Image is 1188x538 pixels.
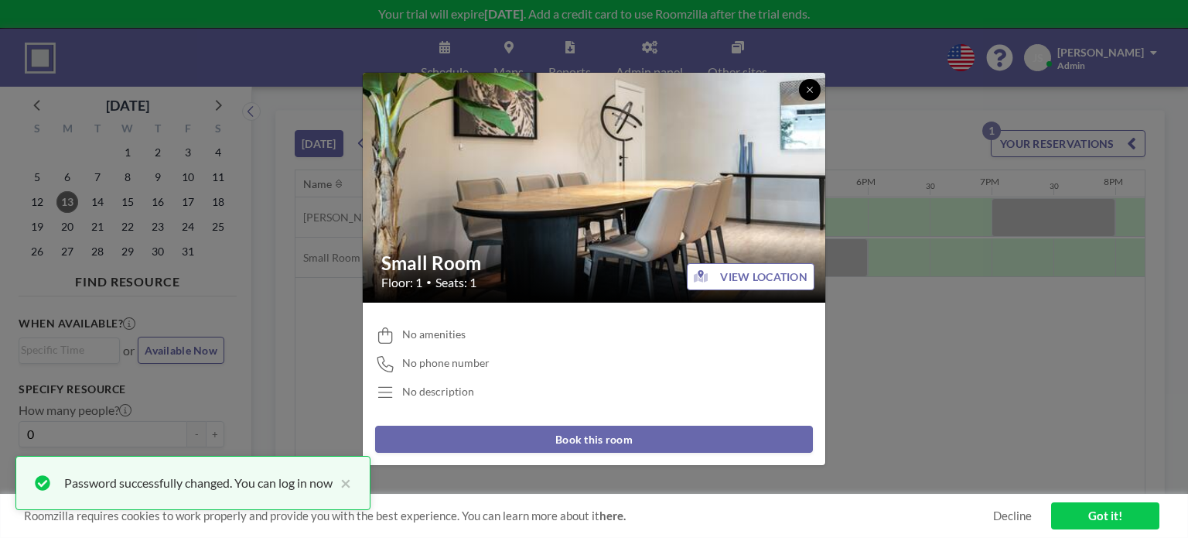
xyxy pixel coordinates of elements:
span: No amenities [402,327,466,341]
button: close [333,474,351,492]
div: Password successfully changed. You can log in now [64,474,333,492]
span: No phone number [402,356,490,370]
h2: Small Room [381,252,808,275]
a: Decline [993,509,1032,523]
span: • [426,276,432,288]
button: Book this room [375,426,813,453]
span: Floor: 1 [381,275,422,290]
span: Seats: 1 [435,275,476,290]
div: No description [402,385,474,399]
img: 537.jpg [363,33,827,342]
span: Roomzilla requires cookies to work properly and provide you with the best experience. You can lea... [24,509,993,523]
a: here. [599,509,626,523]
button: VIEW LOCATION [687,263,814,290]
a: Got it! [1051,502,1159,529]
